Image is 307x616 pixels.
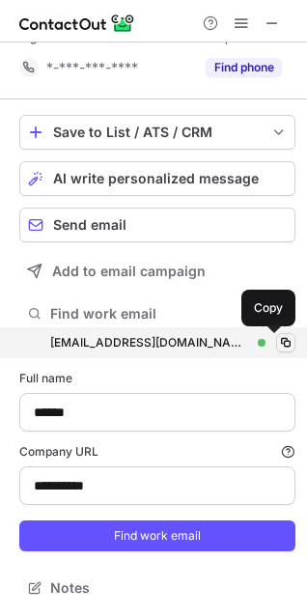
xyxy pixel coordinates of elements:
[19,443,295,461] label: Company URL
[50,305,272,322] span: Find work email
[19,370,295,387] label: Full name
[19,12,135,35] img: ContactOut v5.3.10
[19,208,295,242] button: Send email
[206,58,282,77] button: Reveal Button
[53,171,259,186] span: AI write personalized message
[53,125,262,140] div: Save to List / ATS / CRM
[19,300,295,327] button: Find work email
[52,264,206,279] span: Add to email campaign
[50,579,288,597] span: Notes
[53,217,126,233] span: Send email
[50,334,250,351] div: [EMAIL_ADDRESS][DOMAIN_NAME]
[19,574,295,602] button: Notes
[19,115,295,150] button: save-profile-one-click
[19,520,295,551] button: Find work email
[19,254,295,289] button: Add to email campaign
[19,161,295,196] button: AI write personalized message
